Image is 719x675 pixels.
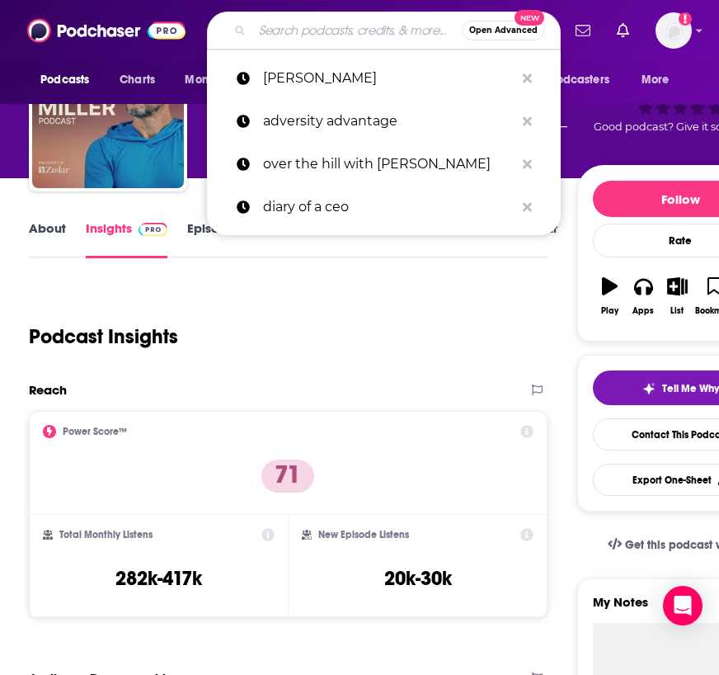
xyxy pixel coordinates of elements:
[263,57,515,100] p: kevin miller
[63,426,127,437] h2: Power Score™
[632,306,654,316] div: Apps
[656,12,692,49] button: Show profile menu
[29,220,66,258] a: About
[207,143,561,186] a: over the hill with [PERSON_NAME]
[469,26,538,35] span: Open Advanced
[207,186,561,229] a: diary of a ceo
[263,143,515,186] p: over the hill with selena hill
[29,64,110,96] button: open menu
[679,12,692,26] svg: Add a profile image
[641,68,670,92] span: More
[515,10,544,26] span: New
[517,220,557,258] a: Similar
[120,68,155,92] span: Charts
[362,220,431,258] a: Credits159
[384,566,452,591] h3: 20k-30k
[519,64,633,96] button: open menu
[59,529,153,540] h2: Total Monthly Listens
[601,306,618,316] div: Play
[656,12,692,49] span: Logged in as GregKubie
[662,382,719,395] span: Tell Me Why
[139,223,167,236] img: Podchaser Pro
[663,586,703,625] div: Open Intercom Messenger
[593,267,627,326] button: Play
[261,460,314,493] p: 71
[630,64,690,96] button: open menu
[660,267,694,326] button: List
[451,220,497,258] a: Lists17
[86,220,167,258] a: InsightsPodchaser Pro
[642,382,656,395] img: tell me why sparkle
[610,17,636,45] a: Show notifications dropdown
[656,12,692,49] img: User Profile
[252,17,462,44] input: Search podcasts, credits, & more...
[187,220,274,258] a: Episodes1604
[115,566,202,591] h3: 282k-417k
[109,64,165,96] a: Charts
[670,306,684,316] div: List
[207,12,561,50] div: Search podcasts, credits, & more...
[263,186,515,229] p: diary of a ceo
[530,68,609,92] span: For Podcasters
[185,68,243,92] span: Monitoring
[40,68,89,92] span: Podcasts
[263,100,515,143] p: adversity advantage
[207,57,561,100] a: [PERSON_NAME]
[294,220,342,258] a: Reviews
[27,15,186,46] img: Podchaser - Follow, Share and Rate Podcasts
[29,324,178,349] h1: Podcast Insights
[173,64,265,96] button: open menu
[627,267,660,326] button: Apps
[569,17,597,45] a: Show notifications dropdown
[462,21,545,40] button: Open AdvancedNew
[207,100,561,143] a: adversity advantage
[32,36,184,188] img: The Kevin Miller Podcast
[318,529,409,540] h2: New Episode Listens
[29,382,67,398] h2: Reach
